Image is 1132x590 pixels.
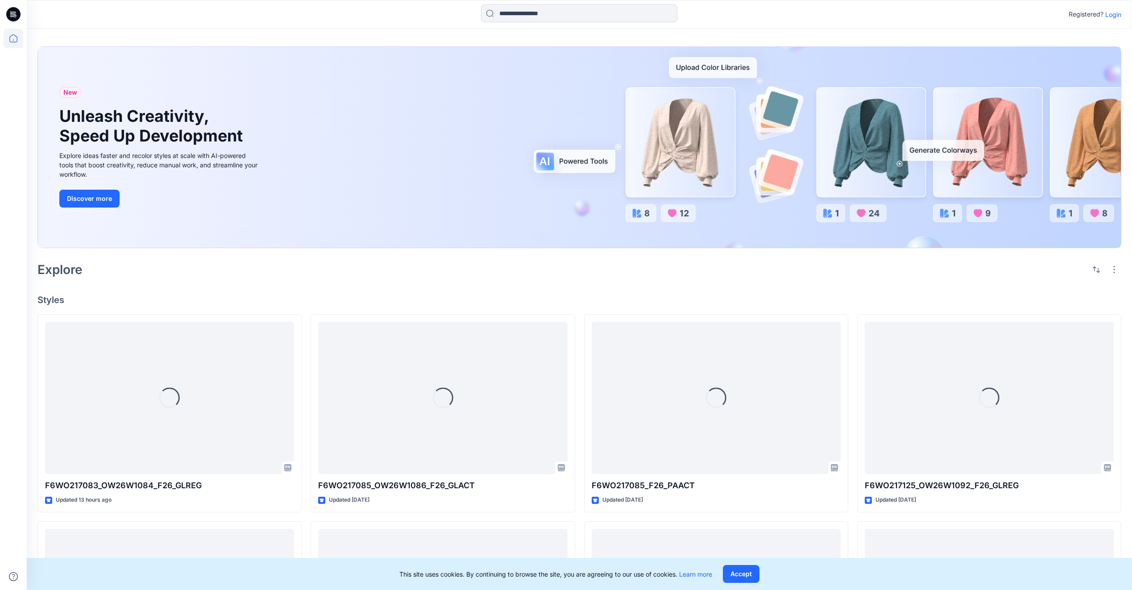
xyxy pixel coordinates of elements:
h1: Unleash Creativity, Speed Up Development [59,107,247,145]
span: New [63,87,77,98]
a: Learn more [679,570,712,578]
p: Updated 13 hours ago [56,495,112,505]
p: This site uses cookies. By continuing to browse the site, you are agreeing to our use of cookies. [399,569,712,579]
a: Discover more [59,190,260,208]
div: Explore ideas faster and recolor styles at scale with AI-powered tools that boost creativity, red... [59,151,260,179]
p: Updated [DATE] [329,495,369,505]
p: F6WO217085_F26_PAACT [592,479,841,492]
h4: Styles [37,295,1121,305]
p: Updated [DATE] [602,495,643,505]
p: F6WO217085_OW26W1086_F26_GLACT [318,479,567,492]
p: F6WO217083_OW26W1084_F26_GLREG [45,479,294,492]
button: Discover more [59,190,120,208]
p: F6WO217125_OW26W1092_F26_GLREG [865,479,1114,492]
button: Accept [723,565,759,583]
h2: Explore [37,262,83,277]
p: Registered? [1069,9,1103,20]
p: Login [1105,10,1121,19]
p: Updated [DATE] [875,495,916,505]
